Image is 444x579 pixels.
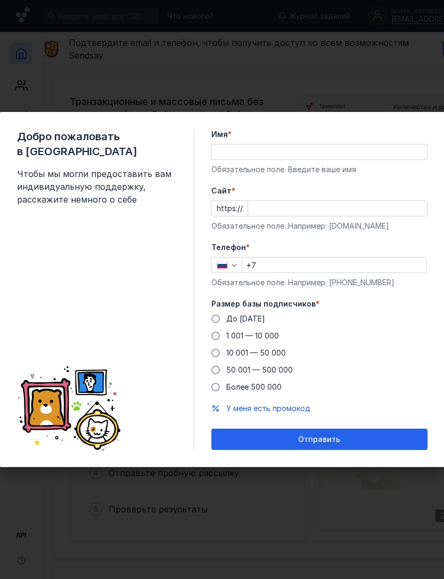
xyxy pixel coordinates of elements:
div: Обязательное поле. Введите ваше имя [211,164,427,175]
span: Размер базы подписчиков [211,299,316,309]
span: Чтобы мы могли предоставить вам индивидуальную поддержку, расскажите немного о себе [17,167,177,206]
div: Обязательное поле. Например: [PHONE_NUMBER] [211,277,427,288]
span: У меня есть промокод [226,404,310,413]
span: Cайт [211,186,232,196]
span: Добро пожаловать в [GEOGRAPHIC_DATA] [17,129,177,159]
span: 1 001 — 10 000 [226,331,279,340]
div: Обязательное поле. Например: [DOMAIN_NAME] [211,221,427,231]
span: 10 001 — 50 000 [226,348,286,357]
span: Имя [211,129,228,140]
span: Отправить [298,435,340,444]
button: У меня есть промокод [226,403,310,414]
span: До [DATE] [226,314,265,323]
span: Телефон [211,242,246,253]
span: 50 001 — 500 000 [226,365,293,374]
button: Отправить [211,429,427,450]
span: Более 500 000 [226,382,282,391]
